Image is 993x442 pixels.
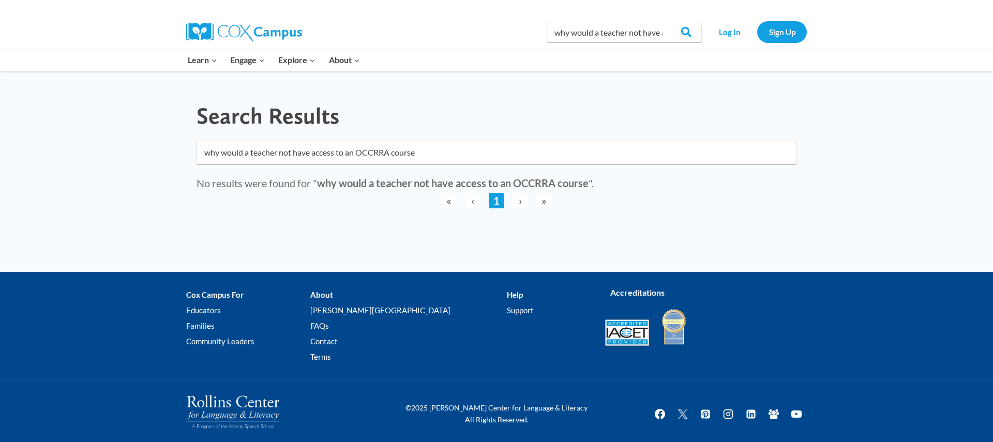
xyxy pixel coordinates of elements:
a: YouTube [786,404,807,424]
span: « [441,193,457,208]
img: Accredited IACET® Provider [605,319,649,346]
a: Pinterest [695,404,716,424]
a: Support [507,303,590,318]
button: Child menu of About [322,49,367,71]
a: Families [186,318,310,334]
a: 1 [489,193,504,208]
a: Sign Up [757,21,807,42]
img: Cox Campus [186,23,302,41]
span: » [536,193,552,208]
span: › [513,193,528,208]
a: Educators [186,303,310,318]
a: Contact [310,334,506,349]
h1: Search Results [197,102,339,130]
a: Community Leaders [186,334,310,349]
span: ‹ [465,193,480,208]
input: Search for... [197,141,796,164]
img: Twitter X icon white [676,408,689,420]
a: Log In [707,21,752,42]
a: Facebook Group [763,404,784,424]
strong: Accreditations [610,287,665,297]
a: Linkedin [741,404,761,424]
button: Child menu of Learn [181,49,224,71]
nav: Primary Navigation [181,49,366,71]
p: ©2025 [PERSON_NAME] Center for Language & Literacy All Rights Reserved. [398,402,595,425]
button: Child menu of Explore [272,49,322,71]
button: Child menu of Engage [224,49,272,71]
div: No results were found for " ". [197,175,796,191]
img: Rollins Center for Language & Literacy - A Program of the Atlanta Speech School [186,395,279,429]
nav: Secondary Navigation [707,21,807,42]
a: FAQs [310,318,506,334]
a: [PERSON_NAME][GEOGRAPHIC_DATA] [310,303,506,318]
img: IDA Accredited [661,308,687,346]
a: Terms [310,349,506,365]
a: Twitter [672,404,693,424]
a: Instagram [718,404,739,424]
strong: why would a teacher not have access to an OCCRRA course [317,177,589,189]
input: Search Cox Campus [547,22,702,42]
a: Facebook [650,404,670,424]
